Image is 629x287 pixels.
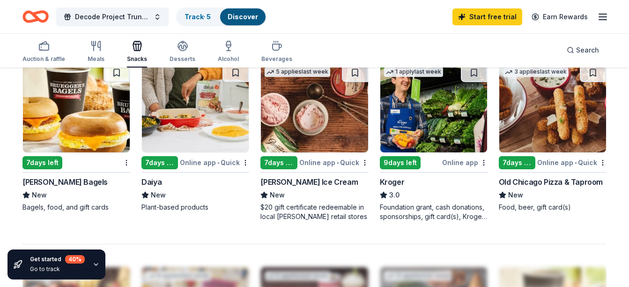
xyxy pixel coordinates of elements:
[261,63,368,152] img: Image for Graeter's Ice Cream
[22,63,130,212] a: Image for Bruegger's Bagels7days left[PERSON_NAME] BagelsNewBagels, food, and gift cards
[499,203,607,212] div: Food, beer, gift card(s)
[337,159,339,166] span: •
[22,203,130,212] div: Bagels, food, and gift cards
[22,37,65,68] button: Auction & raffle
[499,176,603,188] div: Old Chicago Pizza & Taproom
[384,67,443,77] div: 1 apply last week
[180,157,249,168] div: Online app Quick
[380,176,405,188] div: Kroger
[380,203,488,221] div: Foundation grant, cash donations, sponsorships, gift card(s), Kroger products
[88,37,104,68] button: Meals
[537,157,607,168] div: Online app Quick
[576,45,599,56] span: Search
[127,55,147,63] div: Snacks
[559,41,607,60] button: Search
[56,8,169,26] button: Decode Project Trunk or Treat
[508,189,523,201] span: New
[499,63,607,212] a: Image for Old Chicago Pizza & Taproom3 applieslast week7days leftOnline app•QuickOld Chicago Pizz...
[141,156,178,169] div: 7 days left
[228,13,258,21] a: Discover
[380,63,488,221] a: Image for Kroger1 applylast week9days leftOnline appKroger3.0Foundation grant, cash donations, sp...
[170,55,195,63] div: Desserts
[261,55,292,63] div: Beverages
[127,37,147,68] button: Snacks
[65,255,85,264] div: 40 %
[30,255,85,264] div: Get started
[185,13,211,21] a: Track· 5
[389,189,400,201] span: 3.0
[176,8,266,26] button: Track· 5Discover
[218,37,239,68] button: Alcohol
[75,11,150,23] span: Decode Project Trunk or Treat
[299,157,369,168] div: Online app Quick
[452,8,522,25] a: Start free trial
[499,156,535,169] div: 7 days left
[575,159,577,166] span: •
[265,67,330,77] div: 5 applies last week
[22,55,65,63] div: Auction & raffle
[260,176,358,188] div: [PERSON_NAME] Ice Cream
[141,203,249,212] div: Plant-based products
[217,159,219,166] span: •
[170,37,195,68] button: Desserts
[22,176,108,188] div: [PERSON_NAME] Bagels
[526,8,593,25] a: Earn Rewards
[88,55,104,63] div: Meals
[141,176,162,188] div: Daiya
[260,63,368,221] a: Image for Graeter's Ice Cream5 applieslast week7days leftOnline app•Quick[PERSON_NAME] Ice CreamN...
[22,6,49,28] a: Home
[142,63,249,152] img: Image for Daiya
[442,157,488,168] div: Online app
[22,156,62,169] div: 7 days left
[260,203,368,221] div: $20 gift certificate redeemable in local [PERSON_NAME] retail stores
[151,189,166,201] span: New
[380,63,487,152] img: Image for Kroger
[30,265,85,273] div: Go to track
[499,63,606,152] img: Image for Old Chicago Pizza & Taproom
[270,189,285,201] span: New
[218,55,239,63] div: Alcohol
[380,156,421,169] div: 9 days left
[23,63,130,152] img: Image for Bruegger's Bagels
[503,67,569,77] div: 3 applies last week
[141,63,249,212] a: Image for Daiya7days leftOnline app•QuickDaiyaNewPlant-based products
[32,189,47,201] span: New
[260,156,297,169] div: 7 days left
[261,37,292,68] button: Beverages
